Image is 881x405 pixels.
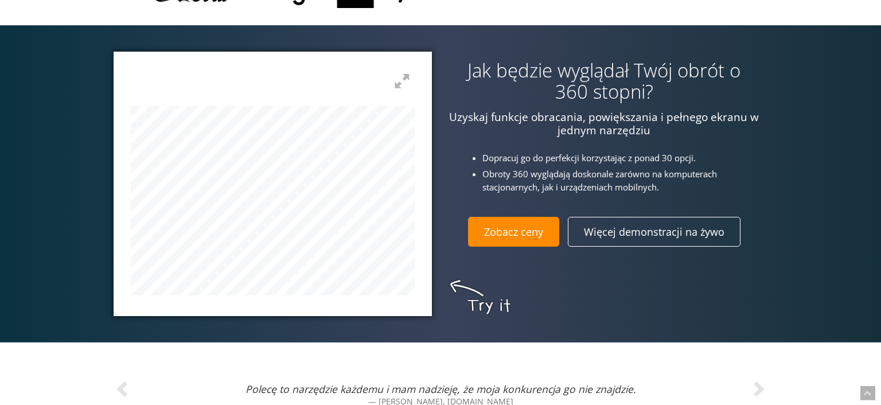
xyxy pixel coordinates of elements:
i: Polecę to narzędzie każdemu i mam nadzieję, że moja konkurencja go nie znajdzie. [245,382,636,396]
li: Dopracuj go do perfekcji korzystając z ponad 30 opcji. [482,151,769,165]
li: Obroty 360 wyglądają doskonale zarówno na komputerach stacjonarnych, jak i urządzeniach mobilnych. [482,168,769,194]
a: Więcej demonstracji na żywo [568,217,740,247]
a: Zobacz ceny [468,217,559,247]
h3: Jak będzie wyglądał Twój obrót o 360 stopni? [449,60,759,102]
p: Uzyskaj funkcje obracania, powiększania i pełnego ekranu w jednym narzędziu [449,111,759,137]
